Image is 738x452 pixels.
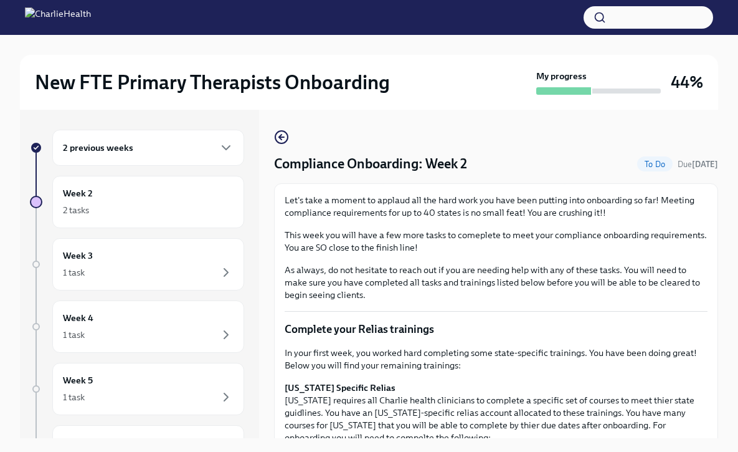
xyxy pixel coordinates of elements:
[63,249,93,262] h6: Week 3
[692,160,718,169] strong: [DATE]
[285,194,707,219] p: Let's take a moment to applaud all the hard work you have been putting into onboarding so far! Me...
[30,176,244,228] a: Week 22 tasks
[63,436,93,450] h6: Week 6
[63,373,93,387] h6: Week 5
[285,382,707,444] p: [US_STATE] requires all Charlie health clinicians to complete a specific set of courses to meet t...
[285,264,707,301] p: As always, do not hesitate to reach out if you are needing help with any of these tasks. You will...
[63,204,89,216] div: 2 tasks
[25,7,91,27] img: CharlieHealth
[678,158,718,170] span: September 20th, 2025 07:00
[285,322,707,337] p: Complete your Relias trainings
[63,329,85,341] div: 1 task
[63,186,93,200] h6: Week 2
[285,382,395,393] strong: [US_STATE] Specific Relias
[285,347,707,372] p: In your first week, you worked hard completing some state-specific trainings. You have been doing...
[637,160,673,169] span: To Do
[63,266,85,279] div: 1 task
[285,229,707,254] p: This week you will have a few more tasks to comeplete to meet your compliance onboarding requirem...
[30,301,244,353] a: Week 41 task
[63,391,85,403] div: 1 task
[671,71,703,94] h3: 44%
[536,70,587,82] strong: My progress
[52,130,244,166] div: 2 previous weeks
[63,311,93,325] h6: Week 4
[30,238,244,291] a: Week 31 task
[35,70,390,95] h2: New FTE Primary Therapists Onboarding
[63,141,133,155] h6: 2 previous weeks
[30,363,244,415] a: Week 51 task
[678,160,718,169] span: Due
[274,155,467,173] h4: Compliance Onboarding: Week 2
